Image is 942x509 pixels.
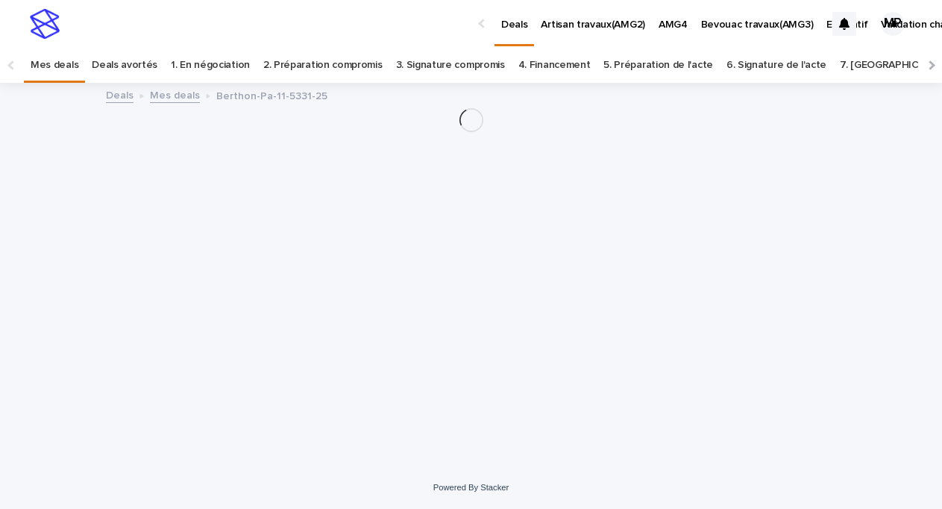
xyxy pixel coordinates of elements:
a: 4. Financement [518,48,591,83]
a: Deals avortés [92,48,157,83]
a: Mes deals [31,48,78,83]
a: Deals [106,86,134,103]
a: 2. Préparation compromis [263,48,383,83]
a: Mes deals [150,86,200,103]
a: 5. Préparation de l'acte [603,48,713,83]
a: 1. En négociation [171,48,250,83]
img: stacker-logo-s-only.png [30,9,60,39]
a: 3. Signature compromis [396,48,505,83]
p: Berthon-Pa-11-5331-25 [216,87,327,103]
a: 6. Signature de l'acte [726,48,826,83]
a: Powered By Stacker [433,483,509,492]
